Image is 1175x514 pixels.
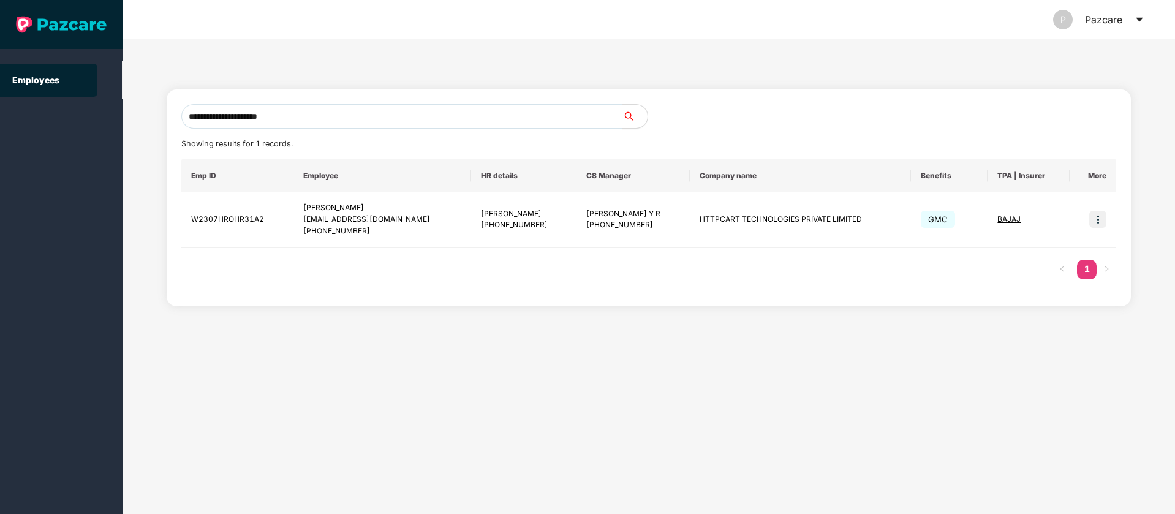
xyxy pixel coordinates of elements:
button: search [622,104,648,129]
li: Previous Page [1052,260,1072,279]
th: More [1070,159,1116,192]
th: Benefits [911,159,988,192]
span: GMC [921,211,955,228]
div: [PHONE_NUMBER] [303,225,461,237]
th: Company name [690,159,911,192]
th: TPA | Insurer [988,159,1070,192]
span: P [1060,10,1066,29]
li: Next Page [1097,260,1116,279]
div: [PHONE_NUMBER] [481,219,566,231]
div: [PERSON_NAME] Y R [586,208,681,220]
span: caret-down [1135,15,1144,25]
div: [EMAIL_ADDRESS][DOMAIN_NAME] [303,214,461,225]
div: [PERSON_NAME] [481,208,566,220]
span: right [1103,265,1110,273]
div: [PERSON_NAME] [303,202,461,214]
span: Showing results for 1 records. [181,139,293,148]
td: HTTPCART TECHNOLOGIES PRIVATE LIMITED [690,192,911,248]
th: Employee [293,159,471,192]
span: search [622,111,648,121]
span: left [1059,265,1066,273]
button: right [1097,260,1116,279]
li: 1 [1077,260,1097,279]
td: W2307HROHR31A2 [181,192,293,248]
a: Employees [12,75,59,85]
button: left [1052,260,1072,279]
th: Emp ID [181,159,293,192]
img: icon [1089,211,1106,228]
div: [PHONE_NUMBER] [586,219,681,231]
span: BAJAJ [997,214,1021,224]
th: CS Manager [576,159,690,192]
th: HR details [471,159,576,192]
a: 1 [1077,260,1097,278]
